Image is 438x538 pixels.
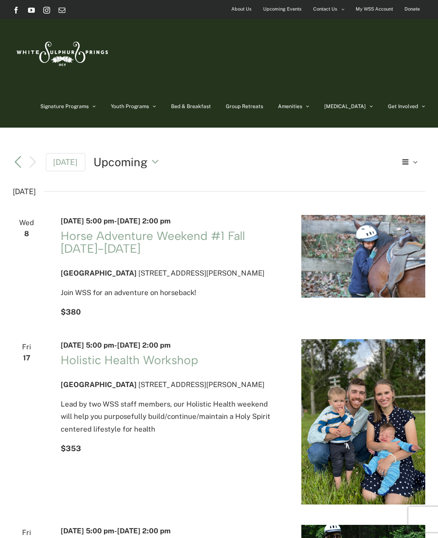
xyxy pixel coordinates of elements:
time: - [61,527,171,535]
a: Facebook [13,7,20,14]
a: Bed & Breakfast [171,85,211,128]
span: Signature Programs [40,104,89,109]
span: [DATE] 5:00 pm [61,527,114,535]
span: [DATE] 2:00 pm [117,217,171,225]
img: IMG_1414 [301,215,425,298]
span: Upcoming [93,154,148,170]
span: About Us [231,3,252,15]
span: [GEOGRAPHIC_DATA] [61,269,137,277]
a: Group Retreats [226,85,263,128]
span: Get Involved [388,104,418,109]
span: [STREET_ADDRESS][PERSON_NAME] [138,380,264,389]
button: Next Events [28,155,38,169]
button: Upcoming [93,154,163,170]
span: Wed [13,217,40,229]
span: Donate [404,3,420,15]
nav: Main Menu [40,85,425,128]
span: Youth Programs [111,104,149,109]
a: Previous Events [13,157,23,167]
a: YouTube [28,7,35,14]
span: [DATE] 2:00 pm [117,341,171,349]
span: [DATE] 5:00 pm [61,341,114,349]
span: Group Retreats [226,104,263,109]
a: Amenities [278,85,309,128]
span: Amenities [278,104,302,109]
span: [DATE] 2:00 pm [117,527,171,535]
p: Lead by two WSS staff members, our Holistic Health weekend will help you purposefully build/conti... [61,398,281,435]
a: Email [59,7,65,14]
span: [MEDICAL_DATA] [324,104,366,109]
img: SessionsFamilyPhoto_WSS_HolisticHealthBio [301,339,425,504]
span: Fri [13,341,40,353]
span: Upcoming Events [263,3,302,15]
a: Get Involved [388,85,425,128]
span: Bed & Breakfast [171,104,211,109]
span: $380 [61,307,81,316]
time: - [61,341,171,349]
img: White Sulphur Springs Logo [13,32,110,72]
a: Horse Adventure Weekend #1 Fall [DATE]-[DATE] [61,229,245,256]
span: Contact Us [313,3,337,15]
a: Instagram [43,7,50,14]
span: My WSS Account [356,3,393,15]
span: [GEOGRAPHIC_DATA] [61,380,137,389]
a: Youth Programs [111,85,156,128]
a: [MEDICAL_DATA] [324,85,373,128]
span: $353 [61,444,81,453]
time: [DATE] [13,185,36,198]
span: 17 [13,352,40,364]
span: 8 [13,228,40,240]
span: [DATE] 5:00 pm [61,217,114,225]
span: [STREET_ADDRESS][PERSON_NAME] [138,269,264,277]
a: [DATE] [46,153,86,171]
a: Holistic Health Workshop [61,353,198,367]
time: - [61,217,171,225]
p: Join WSS for an adventure on horseback! [61,287,281,299]
a: Signature Programs [40,85,96,128]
